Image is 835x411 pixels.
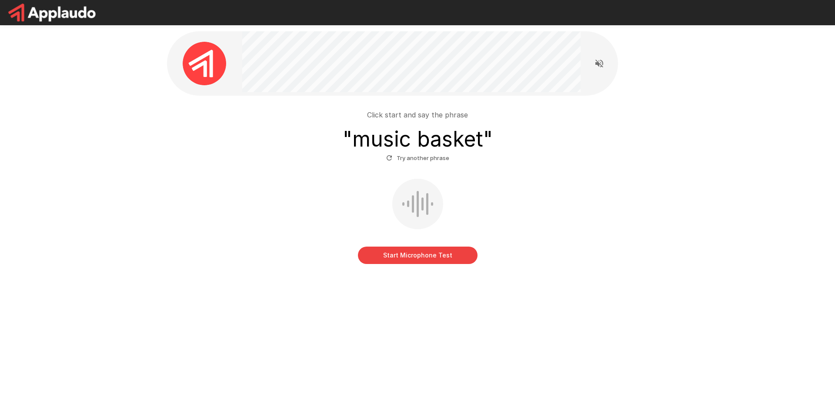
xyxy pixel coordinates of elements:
h3: " music basket " [343,127,493,151]
button: Start Microphone Test [358,247,478,264]
button: Try another phrase [384,151,451,165]
button: Read questions aloud [591,55,608,72]
p: Click start and say the phrase [367,110,468,120]
img: applaudo_avatar.png [183,42,226,85]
